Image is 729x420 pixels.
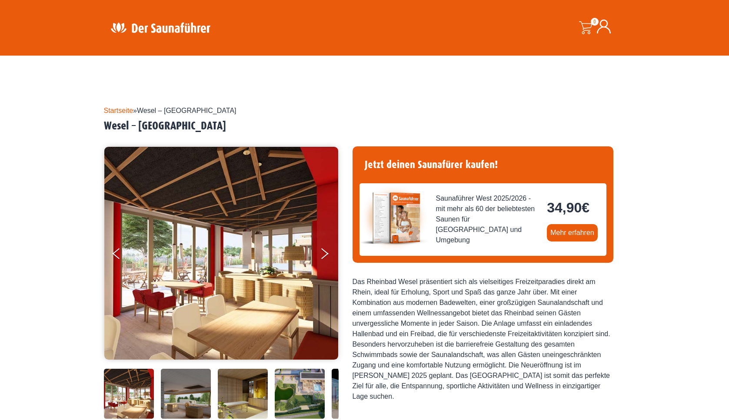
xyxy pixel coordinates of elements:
[582,200,589,215] span: €
[591,18,599,26] span: 0
[436,193,540,245] span: Saunaführer West 2025/2026 - mit mehr als 60 der beliebtesten Saunen für [GEOGRAPHIC_DATA] und Um...
[353,277,613,402] div: Das Rheinbad Wesel präsentiert sich als vielseitiges Freizeitparadies direkt am Rhein, ideal für ...
[137,107,236,114] span: Wesel – [GEOGRAPHIC_DATA]
[547,200,589,215] bdi: 34,90
[360,183,429,253] img: der-saunafuehrer-2025-west.jpg
[360,153,606,176] h4: Jetzt deinen Saunafürer kaufen!
[104,107,236,114] span: »
[104,119,626,133] h2: Wesel – [GEOGRAPHIC_DATA]
[320,245,341,266] button: Next
[104,107,133,114] a: Startseite
[113,245,134,266] button: Previous
[547,224,598,241] a: Mehr erfahren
